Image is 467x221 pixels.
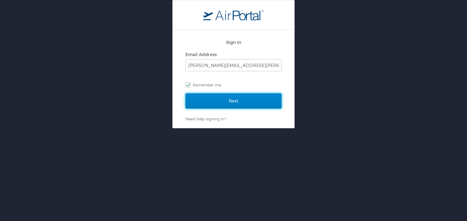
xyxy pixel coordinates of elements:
img: logo [203,9,264,20]
h2: Sign In [185,39,282,46]
label: Remember me [185,80,282,89]
label: Email Address [185,52,217,57]
a: Need help signing in? [185,116,226,121]
input: Next [185,93,282,109]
